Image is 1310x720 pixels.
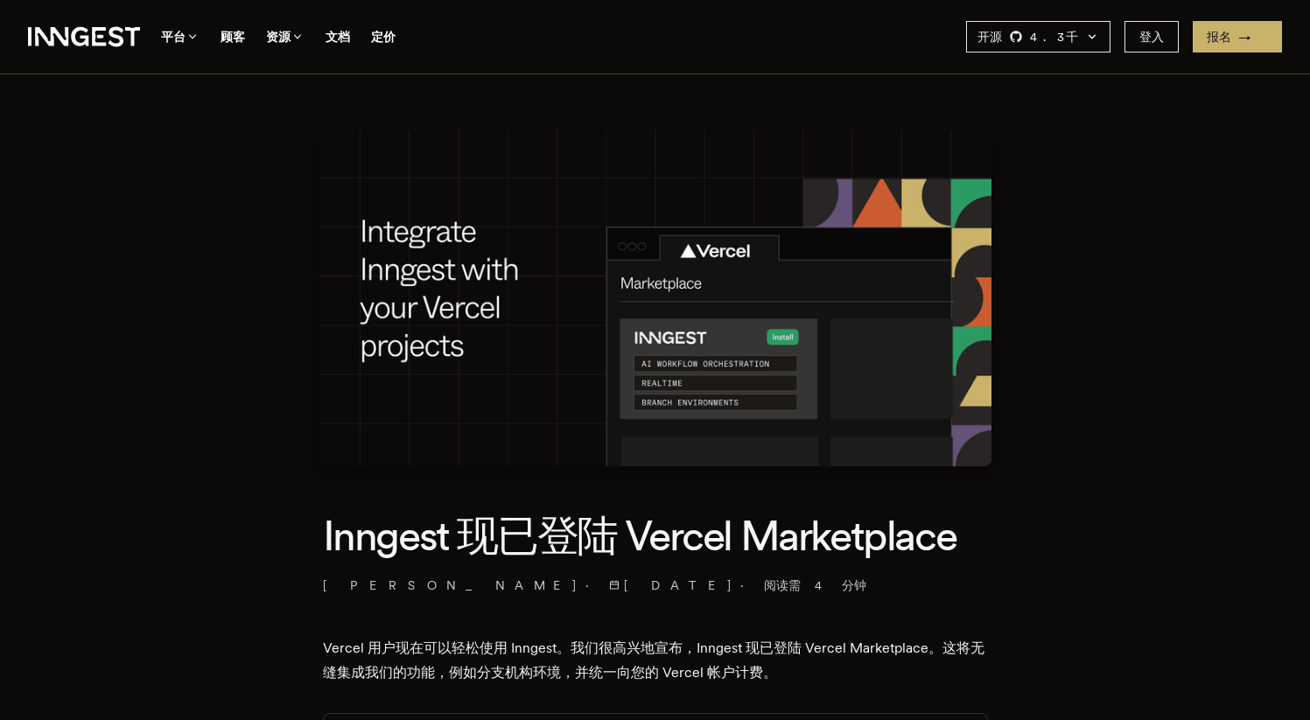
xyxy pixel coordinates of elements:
[161,26,200,48] button: 平台
[326,30,350,44] font: 文档
[221,26,245,48] a: 顾客
[977,30,1002,44] font: 开源
[371,26,396,48] a: 定价
[323,577,578,594] a: [PERSON_NAME]
[161,30,186,44] font: 平台
[585,578,602,592] font: ·
[1193,21,1282,52] a: 报名
[1207,30,1231,44] font: 报名
[1030,30,1066,44] font: 4.3
[266,30,291,44] font: 资源
[740,578,757,592] font: ·
[624,578,733,592] font: [DATE]
[764,578,866,592] font: 阅读需 4 分钟
[1139,30,1164,44] font: 登入
[1238,30,1268,44] font: →
[1124,21,1179,52] a: 登入
[326,26,350,48] a: 文档
[319,130,991,466] img: Inngest 的特色图片现已发布在 Vercel Marketplace 博客文章中
[323,640,984,681] font: Vercel 用户现在可以轻松使用 Inngest。我们很高兴地宣布，Inngest 现已登陆 Vercel Marketplace。这将无缝集成我们的功能，例如分支机构环境，并统一向您的 Ve...
[323,510,956,561] font: Inngest 现已登陆 Vercel Marketplace
[266,26,305,48] button: 资源
[371,30,396,44] font: 定价
[323,578,578,592] font: [PERSON_NAME]
[1066,30,1078,44] font: 千
[221,30,245,44] font: 顾客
